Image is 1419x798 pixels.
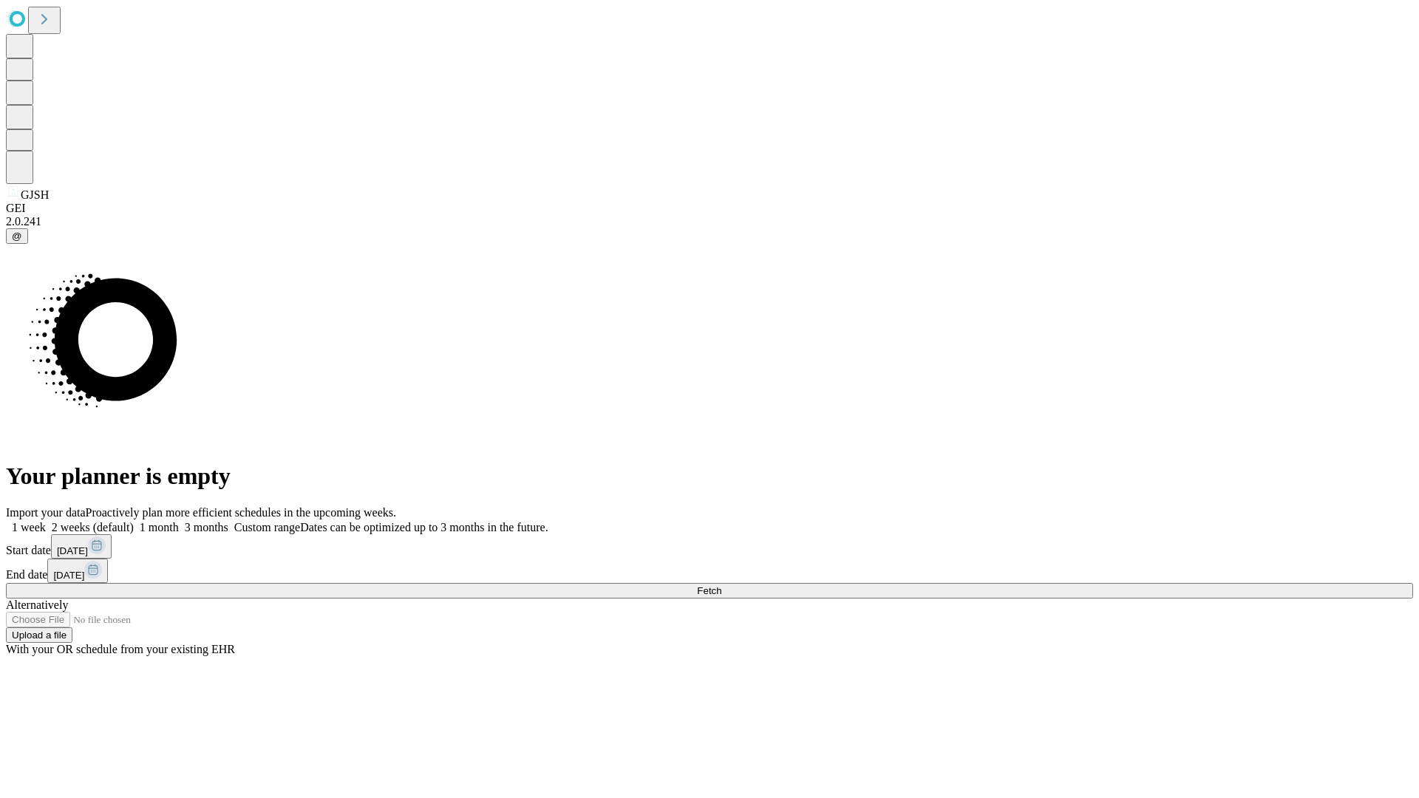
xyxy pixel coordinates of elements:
div: Start date [6,534,1413,559]
span: [DATE] [57,545,88,556]
span: Alternatively [6,598,68,611]
span: GJSH [21,188,49,201]
span: Import your data [6,506,86,519]
h1: Your planner is empty [6,463,1413,490]
span: Proactively plan more efficient schedules in the upcoming weeks. [86,506,396,519]
span: [DATE] [53,570,84,581]
div: 2.0.241 [6,215,1413,228]
button: @ [6,228,28,244]
div: GEI [6,202,1413,215]
span: Custom range [234,521,300,533]
button: Upload a file [6,627,72,643]
span: 1 month [140,521,179,533]
span: 3 months [185,521,228,533]
div: End date [6,559,1413,583]
span: Fetch [697,585,721,596]
button: Fetch [6,583,1413,598]
button: [DATE] [47,559,108,583]
span: 2 weeks (default) [52,521,134,533]
span: Dates can be optimized up to 3 months in the future. [300,521,548,533]
span: 1 week [12,521,46,533]
span: @ [12,231,22,242]
button: [DATE] [51,534,112,559]
span: With your OR schedule from your existing EHR [6,643,235,655]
